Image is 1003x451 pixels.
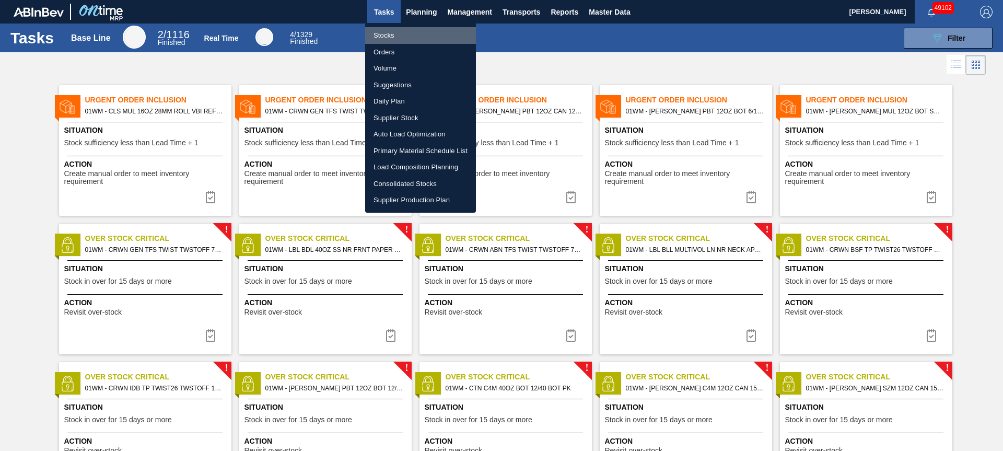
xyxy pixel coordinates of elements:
[365,93,476,110] a: Daily Plan
[365,110,476,126] a: Supplier Stock
[365,60,476,77] a: Volume
[365,126,476,143] a: Auto Load Optimization
[365,44,476,61] a: Orders
[365,159,476,176] a: Load Composition Planning
[365,27,476,44] a: Stocks
[365,77,476,94] a: Suggestions
[365,143,476,159] a: Primary Material Schedule List
[365,192,476,209] a: Supplier Production Plan
[365,176,476,192] a: Consolidated Stocks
